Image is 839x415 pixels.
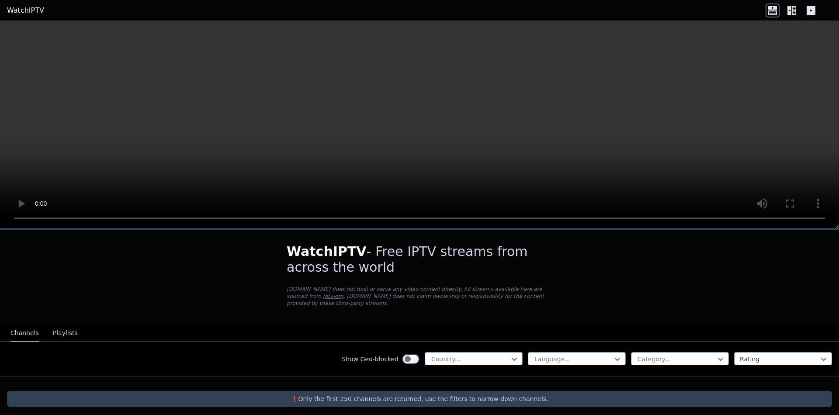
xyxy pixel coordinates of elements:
[10,325,39,342] button: Channels
[7,5,44,16] a: WatchIPTV
[287,244,367,259] span: WatchIPTV
[287,244,552,275] h1: - Free IPTV streams from across the world
[287,286,552,307] p: [DOMAIN_NAME] does not host or serve any video content directly. All streams available here are s...
[342,355,399,363] label: Show Geo-blocked
[323,293,343,299] a: iptv-org
[10,394,829,403] p: ❗️Only the first 250 channels are returned, use the filters to narrow down channels.
[53,325,78,342] button: Playlists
